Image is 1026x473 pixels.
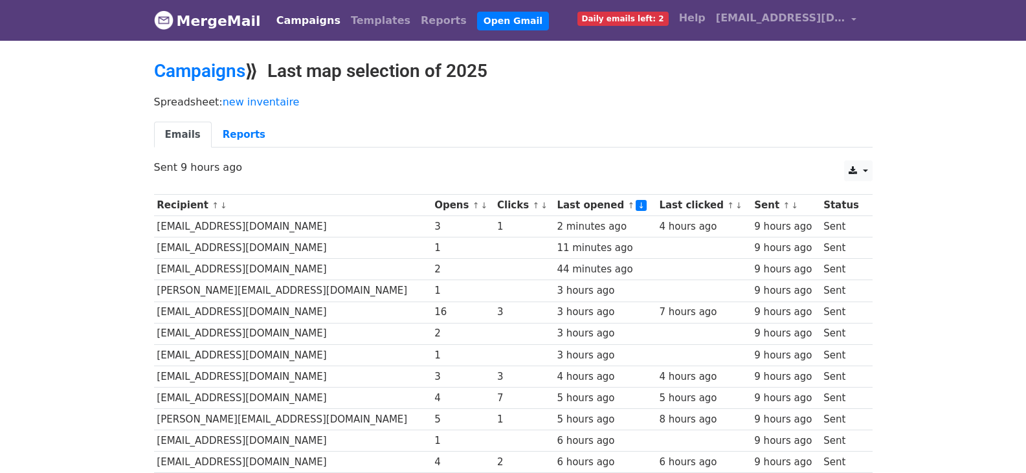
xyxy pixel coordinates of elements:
[480,201,487,210] a: ↓
[577,12,669,26] span: Daily emails left: 2
[791,201,798,210] a: ↓
[727,201,734,210] a: ↑
[431,195,494,216] th: Opens
[154,10,173,30] img: MergeMail logo
[473,201,480,210] a: ↑
[754,262,817,277] div: 9 hours ago
[659,305,748,320] div: 7 hours ago
[557,455,652,470] div: 6 hours ago
[752,195,821,216] th: Sent
[820,344,865,366] td: Sent
[754,369,817,384] div: 9 hours ago
[557,391,652,406] div: 5 hours ago
[716,10,845,26] span: [EMAIL_ADDRESS][DOMAIN_NAME]
[434,219,491,234] div: 3
[154,366,432,387] td: [EMAIL_ADDRESS][DOMAIN_NAME]
[557,283,652,298] div: 3 hours ago
[154,387,432,408] td: [EMAIL_ADDRESS][DOMAIN_NAME]
[572,5,674,31] a: Daily emails left: 2
[271,8,346,34] a: Campaigns
[627,201,634,210] a: ↑
[434,434,491,448] div: 1
[754,412,817,427] div: 9 hours ago
[154,195,432,216] th: Recipient
[754,455,817,470] div: 9 hours ago
[212,122,276,148] a: Reports
[659,412,748,427] div: 8 hours ago
[557,369,652,384] div: 4 hours ago
[754,391,817,406] div: 9 hours ago
[434,305,491,320] div: 16
[154,95,873,109] p: Spreadsheet:
[820,302,865,323] td: Sent
[154,344,432,366] td: [EMAIL_ADDRESS][DOMAIN_NAME]
[154,60,245,82] a: Campaigns
[154,237,432,259] td: [EMAIL_ADDRESS][DOMAIN_NAME]
[557,412,652,427] div: 5 hours ago
[154,216,432,237] td: [EMAIL_ADDRESS][DOMAIN_NAME]
[754,434,817,448] div: 9 hours ago
[820,237,865,259] td: Sent
[754,305,817,320] div: 9 hours ago
[820,430,865,452] td: Sent
[820,387,865,408] td: Sent
[783,201,790,210] a: ↑
[820,195,865,216] th: Status
[434,369,491,384] div: 3
[154,259,432,280] td: [EMAIL_ADDRESS][DOMAIN_NAME]
[656,195,752,216] th: Last clicked
[557,305,652,320] div: 3 hours ago
[154,280,432,302] td: [PERSON_NAME][EMAIL_ADDRESS][DOMAIN_NAME]
[557,241,652,256] div: 11 minutes ago
[154,7,261,34] a: MergeMail
[754,241,817,256] div: 9 hours ago
[497,219,551,234] div: 1
[154,323,432,344] td: [EMAIL_ADDRESS][DOMAIN_NAME]
[434,283,491,298] div: 1
[820,366,865,387] td: Sent
[154,409,432,430] td: [PERSON_NAME][EMAIL_ADDRESS][DOMAIN_NAME]
[659,219,748,234] div: 4 hours ago
[434,241,491,256] div: 1
[557,326,652,341] div: 3 hours ago
[346,8,416,34] a: Templates
[820,280,865,302] td: Sent
[820,259,865,280] td: Sent
[220,201,227,210] a: ↓
[416,8,472,34] a: Reports
[820,216,865,237] td: Sent
[820,323,865,344] td: Sent
[434,412,491,427] div: 5
[497,305,551,320] div: 3
[154,60,873,82] h2: ⟫ Last map selection of 2025
[820,409,865,430] td: Sent
[434,326,491,341] div: 2
[659,391,748,406] div: 5 hours ago
[820,452,865,473] td: Sent
[532,201,539,210] a: ↑
[154,452,432,473] td: [EMAIL_ADDRESS][DOMAIN_NAME]
[434,391,491,406] div: 4
[154,302,432,323] td: [EMAIL_ADDRESS][DOMAIN_NAME]
[754,219,817,234] div: 9 hours ago
[557,348,652,363] div: 3 hours ago
[636,200,647,211] a: ↓
[674,5,711,31] a: Help
[154,122,212,148] a: Emails
[434,262,491,277] div: 2
[494,195,553,216] th: Clicks
[659,455,748,470] div: 6 hours ago
[477,12,549,30] a: Open Gmail
[223,96,300,108] a: new inventaire
[754,348,817,363] div: 9 hours ago
[659,369,748,384] div: 4 hours ago
[754,283,817,298] div: 9 hours ago
[557,434,652,448] div: 6 hours ago
[497,369,551,384] div: 3
[497,455,551,470] div: 2
[497,412,551,427] div: 1
[557,219,652,234] div: 2 minutes ago
[154,160,873,174] p: Sent 9 hours ago
[735,201,742,210] a: ↓
[554,195,656,216] th: Last opened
